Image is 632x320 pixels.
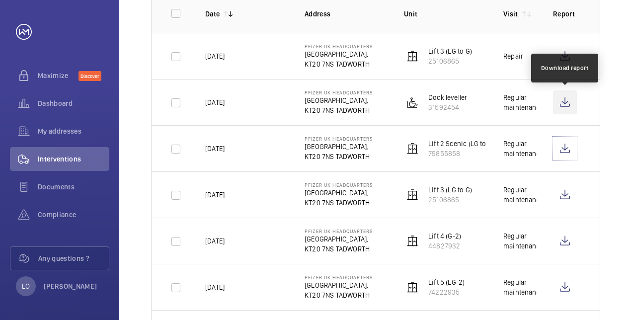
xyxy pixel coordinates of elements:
[38,71,79,80] span: Maximize
[38,98,109,108] span: Dashboard
[305,89,373,95] p: Pfizer UK Headquarters
[38,126,109,136] span: My addresses
[305,59,373,69] p: KT20 7NS TADWORTH
[406,50,418,62] img: elevator.svg
[305,105,373,115] p: KT20 7NS TADWORTH
[428,102,467,112] p: 31592454
[305,280,373,290] p: [GEOGRAPHIC_DATA],
[205,9,220,19] p: Date
[305,234,373,244] p: [GEOGRAPHIC_DATA],
[305,49,373,59] p: [GEOGRAPHIC_DATA],
[305,244,373,254] p: KT20 7NS TADWORTH
[503,9,518,19] p: Visit
[428,46,472,56] p: Lift 3 (LG to G)
[305,152,373,161] p: KT20 7NS TADWORTH
[305,198,373,208] p: KT20 7NS TADWORTH
[205,144,225,154] p: [DATE]
[305,9,388,19] p: Address
[503,277,537,297] div: Regular maintenance
[406,281,418,293] img: elevator.svg
[305,142,373,152] p: [GEOGRAPHIC_DATA],
[305,228,373,234] p: Pfizer UK Headquarters
[428,241,461,251] p: 44827932
[428,231,461,241] p: Lift 4 (G-2)
[406,96,418,108] img: platform_lift.svg
[503,185,537,205] div: Regular maintenance
[22,281,30,291] p: EO
[428,287,465,297] p: 74222935
[205,51,225,61] p: [DATE]
[503,92,537,112] div: Regular maintenance
[305,95,373,105] p: [GEOGRAPHIC_DATA],
[305,136,373,142] p: Pfizer UK Headquarters
[541,64,589,73] div: Download report
[205,97,225,107] p: [DATE]
[305,182,373,188] p: Pfizer UK Headquarters
[553,9,580,19] p: Report
[428,185,472,195] p: Lift 3 (LG to G)
[503,51,523,61] div: Repair
[305,43,373,49] p: Pfizer UK Headquarters
[38,182,109,192] span: Documents
[305,188,373,198] p: [GEOGRAPHIC_DATA],
[406,189,418,201] img: elevator.svg
[406,143,418,155] img: elevator.svg
[503,231,537,251] div: Regular maintenance
[428,56,472,66] p: 25106865
[428,149,494,159] p: 79855858
[305,290,373,300] p: KT20 7NS TADWORTH
[205,282,225,292] p: [DATE]
[305,274,373,280] p: Pfizer UK Headquarters
[38,210,109,220] span: Compliance
[428,139,494,149] p: Lift 2 Scenic (LG to 2)
[406,235,418,247] img: elevator.svg
[205,190,225,200] p: [DATE]
[44,281,97,291] p: [PERSON_NAME]
[404,9,487,19] p: Unit
[503,139,537,159] div: Regular maintenance
[205,236,225,246] p: [DATE]
[428,195,472,205] p: 25106865
[38,154,109,164] span: Interventions
[428,92,467,102] p: Dock leveller
[79,71,101,81] span: Discover
[38,253,109,263] span: Any questions ?
[428,277,465,287] p: Lift 5 (LG-2)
